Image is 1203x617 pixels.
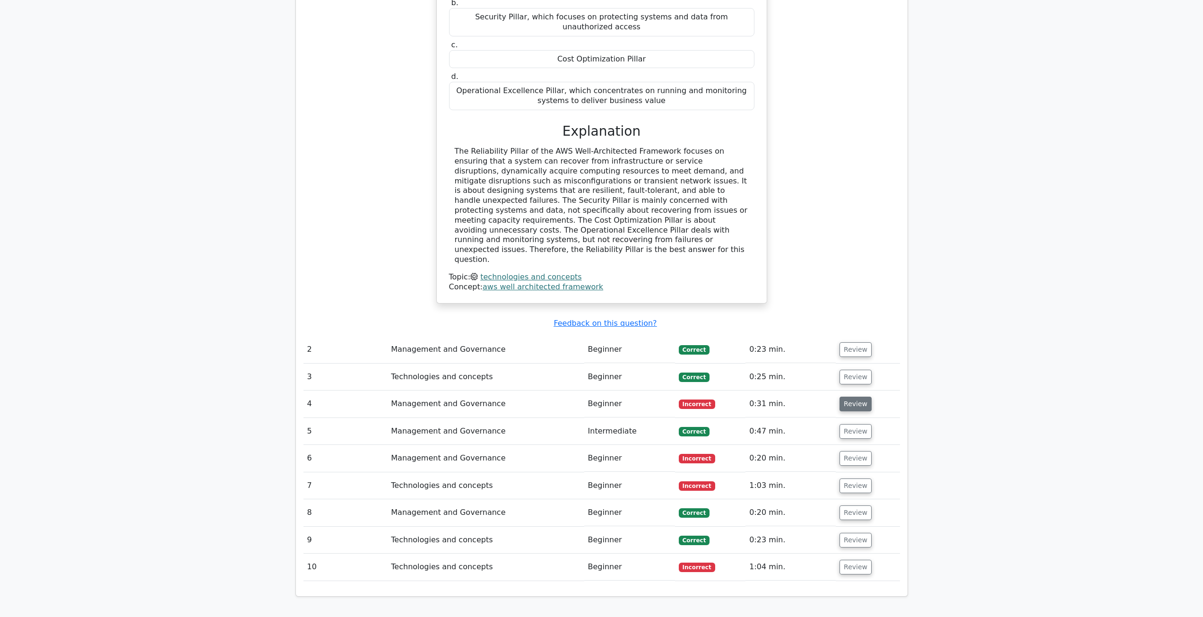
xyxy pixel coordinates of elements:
td: 9 [303,527,388,554]
td: 6 [303,445,388,472]
span: Correct [679,536,710,545]
td: Beginner [584,554,675,581]
td: 7 [303,472,388,499]
td: 0:23 min. [745,527,836,554]
div: Topic: [449,272,754,282]
div: Operational Excellence Pillar, which concentrates on running and monitoring systems to deliver bu... [449,82,754,110]
button: Review [840,342,872,357]
button: Review [840,397,872,411]
a: Feedback on this question? [554,319,657,328]
td: Technologies and concepts [387,364,584,391]
td: Management and Governance [387,336,584,363]
td: 4 [303,391,388,417]
td: 1:03 min. [745,472,836,499]
td: Management and Governance [387,445,584,472]
span: c. [451,40,458,49]
td: Technologies and concepts [387,527,584,554]
span: d. [451,72,459,81]
div: Security Pillar, which focuses on protecting systems and data from unauthorized access [449,8,754,36]
div: Cost Optimization Pillar [449,50,754,69]
td: Intermediate [584,418,675,445]
button: Review [840,560,872,574]
h3: Explanation [455,123,749,139]
a: aws well architected framework [483,282,603,291]
td: 0:20 min. [745,499,836,526]
td: Management and Governance [387,499,584,526]
span: Correct [679,427,710,436]
button: Review [840,533,872,547]
span: Correct [679,345,710,355]
td: Technologies and concepts [387,554,584,581]
td: Management and Governance [387,418,584,445]
td: 10 [303,554,388,581]
td: 0:20 min. [745,445,836,472]
td: 8 [303,499,388,526]
span: Incorrect [679,400,715,409]
td: 0:31 min. [745,391,836,417]
button: Review [840,370,872,384]
td: 2 [303,336,388,363]
span: Incorrect [679,454,715,463]
td: 0:25 min. [745,364,836,391]
td: Beginner [584,336,675,363]
td: Beginner [584,499,675,526]
td: 5 [303,418,388,445]
span: Incorrect [679,481,715,491]
td: Beginner [584,445,675,472]
td: Beginner [584,364,675,391]
button: Review [840,451,872,466]
td: Beginner [584,391,675,417]
span: Correct [679,373,710,382]
button: Review [840,424,872,439]
td: Management and Governance [387,391,584,417]
button: Review [840,478,872,493]
td: 3 [303,364,388,391]
td: Beginner [584,527,675,554]
td: 1:04 min. [745,554,836,581]
td: Beginner [584,472,675,499]
div: The Reliability Pillar of the AWS Well-Architected Framework focuses on ensuring that a system ca... [455,147,749,265]
a: technologies and concepts [480,272,581,281]
span: Incorrect [679,563,715,572]
td: 0:23 min. [745,336,836,363]
td: 0:47 min. [745,418,836,445]
button: Review [840,505,872,520]
div: Concept: [449,282,754,292]
td: Technologies and concepts [387,472,584,499]
span: Correct [679,508,710,518]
